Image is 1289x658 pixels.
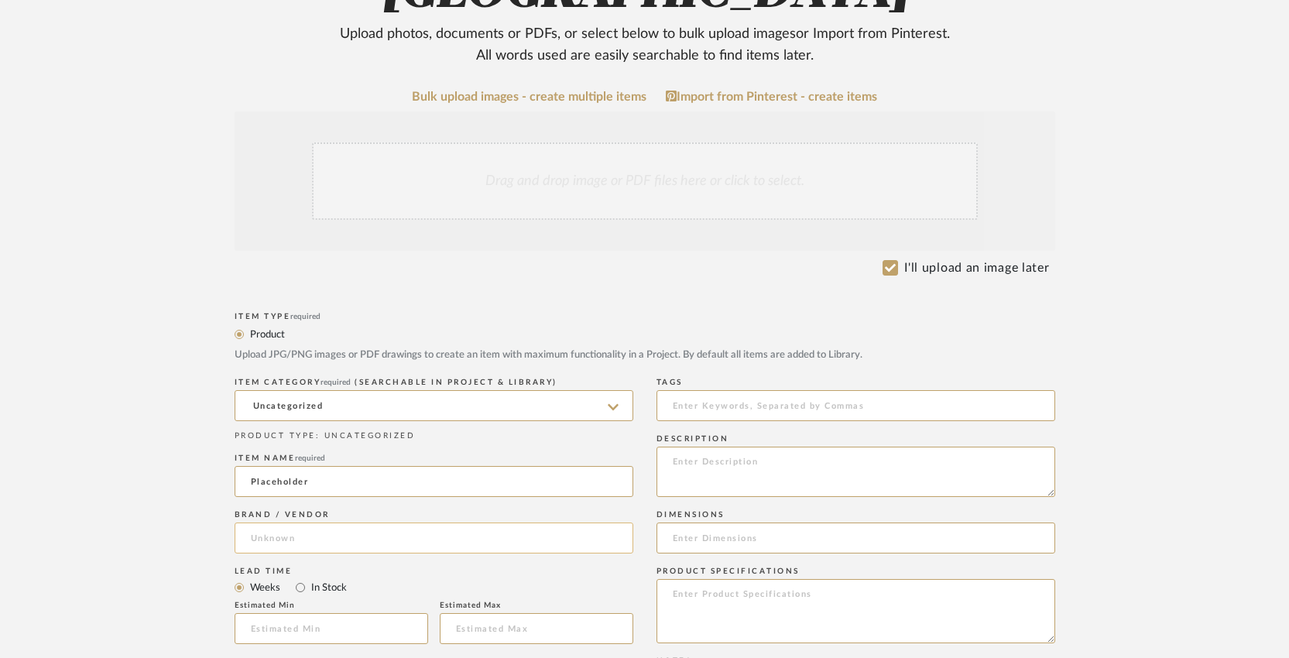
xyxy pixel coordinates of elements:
[235,454,633,463] div: Item name
[235,430,633,442] div: PRODUCT TYPE
[904,259,1049,277] label: I'll upload an image later
[316,432,416,440] span: : UNCATEGORIZED
[235,466,633,497] input: Enter Name
[235,577,633,597] mat-radio-group: Select item type
[235,348,1055,363] div: Upload JPG/PNG images or PDF drawings to create an item with maximum functionality in a Project. ...
[235,523,633,553] input: Unknown
[310,579,347,596] label: In Stock
[656,390,1055,421] input: Enter Keywords, Separated by Commas
[235,510,633,519] div: Brand / Vendor
[235,312,1055,321] div: Item Type
[355,379,557,386] span: (Searchable in Project & Library)
[290,313,321,320] span: required
[235,567,633,576] div: Lead Time
[656,523,1055,553] input: Enter Dimensions
[235,601,428,610] div: Estimated Min
[440,613,633,644] input: Estimated Max
[235,613,428,644] input: Estimated Min
[235,324,1055,344] mat-radio-group: Select item type
[666,90,877,104] a: Import from Pinterest - create items
[412,91,646,104] a: Bulk upload images - create multiple items
[235,390,633,421] input: Type a category to search and select
[656,378,1055,387] div: Tags
[321,379,351,386] span: required
[295,454,325,462] span: required
[656,510,1055,519] div: Dimensions
[440,601,633,610] div: Estimated Max
[249,326,285,343] label: Product
[235,378,633,387] div: ITEM CATEGORY
[327,23,962,67] div: Upload photos, documents or PDFs, or select below to bulk upload images or Import from Pinterest ...
[656,434,1055,444] div: Description
[656,567,1055,576] div: Product Specifications
[249,579,280,596] label: Weeks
